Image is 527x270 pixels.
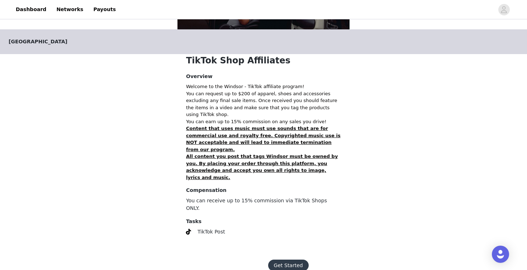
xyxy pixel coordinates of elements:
[186,118,341,125] p: You can earn up to 15% commission on any sales you drive!
[186,218,341,225] h4: Tasks
[186,154,338,180] strong: All content you post that tags Windsor must be owned by you. By placing your order through this p...
[186,83,341,90] p: Welcome to the Windsor - TikTok affiliate program!
[89,1,120,18] a: Payouts
[186,126,341,152] strong: Content that uses music must use sounds that are for commercial use and royalty free. Copyrighted...
[186,187,341,194] h4: Compensation
[52,1,87,18] a: Networks
[11,1,51,18] a: Dashboard
[9,38,67,45] span: [GEOGRAPHIC_DATA]
[186,54,341,67] h1: TikTok Shop Affiliates
[186,73,341,80] h4: Overview
[186,197,341,212] p: You can receive up to 15% commission via TikTok Shops ONLY.
[492,246,509,263] div: Open Intercom Messenger
[500,4,507,15] div: avatar
[198,229,225,235] span: TikTok Post
[186,90,341,118] p: You can request up to $200 of apparel, shoes and accessories excluding any final sale items. Once...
